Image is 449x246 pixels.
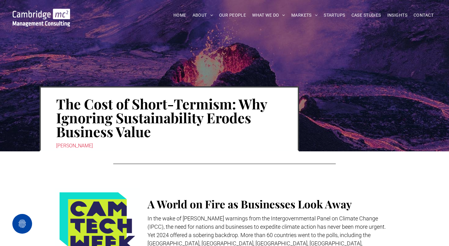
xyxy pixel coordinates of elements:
a: ABOUT [189,10,216,20]
a: MARKETS [288,10,321,20]
a: CASE STUDIES [348,10,384,20]
h1: The Cost of Short-Termism: Why Ignoring Sustainability Erodes Business Value [56,96,282,139]
img: Go to Homepage [13,9,70,27]
span: A World on Fire as Businesses Look Away [148,197,352,211]
a: INSIGHTS [384,10,410,20]
a: OUR PEOPLE [216,10,249,20]
a: Your Business Transformed | Cambridge Management Consulting [13,10,70,16]
div: [PERSON_NAME] [56,141,282,150]
a: STARTUPS [321,10,348,20]
a: HOME [170,10,189,20]
a: CONTACT [410,10,437,20]
a: WHAT WE DO [249,10,288,20]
